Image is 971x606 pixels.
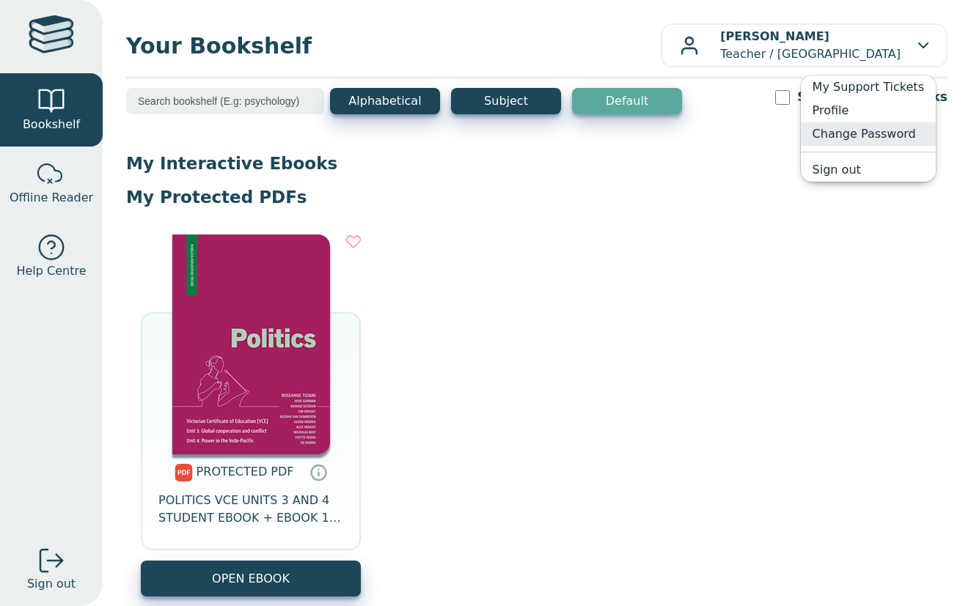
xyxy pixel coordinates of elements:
[720,28,901,63] p: Teacher / [GEOGRAPHIC_DATA]
[10,189,93,207] span: Offline Reader
[23,116,80,133] span: Bookshelf
[172,234,330,454] img: 125e3ab7-b6f4-4db8-b198-4f8c3d5502d7.jpg
[801,99,936,122] a: Profile
[141,561,361,596] a: OPEN EBOOK
[801,75,936,99] a: My Support Tickets
[661,23,948,67] button: [PERSON_NAME]Teacher / [GEOGRAPHIC_DATA]
[801,122,936,146] a: Change Password
[797,88,948,106] label: Show Expired Ebooks
[27,575,76,593] span: Sign out
[197,465,294,478] span: PROTECTED PDF
[126,186,948,208] p: My Protected PDFs
[572,88,682,114] button: Default
[330,88,440,114] button: Alphabetical
[16,262,86,280] span: Help Centre
[720,29,829,43] b: [PERSON_NAME]
[801,158,936,182] a: Sign out
[126,88,324,114] input: Search bookshelf (E.g: psychology)
[800,75,937,182] ul: [PERSON_NAME]Teacher / [GEOGRAPHIC_DATA]
[158,492,343,527] span: POLITICS VCE UNITS 3 AND 4 STUDENT EBOOK + EBOOK 1E (BUNDLE)
[175,464,193,481] img: pdf.svg
[309,463,327,481] a: Protected PDFs cannot be printed, copied or shared. They can be accessed online through Education...
[451,88,561,114] button: Subject
[126,152,948,174] p: My Interactive Ebooks
[126,29,661,62] span: Your Bookshelf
